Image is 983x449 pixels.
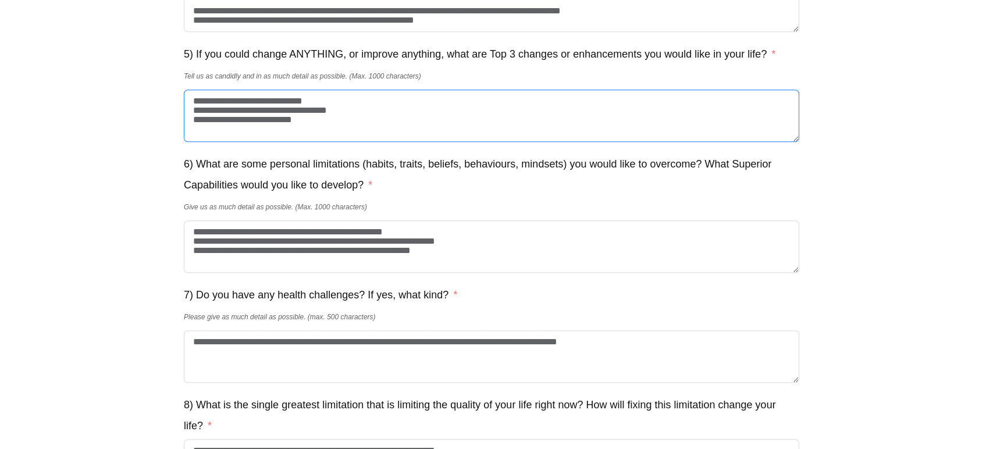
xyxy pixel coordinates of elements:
[184,66,799,87] div: Tell us as candidly and in as much detail as possible. (Max. 1000 characters)
[184,330,799,383] textarea: 7) Do you have any health challenges? If yes, what kind?
[184,154,799,195] label: 6) What are some personal limitations (habits, traits, beliefs, behaviours, mindsets) you would l...
[184,44,775,65] label: 5) If you could change ANYTHING, or improve anything, what are Top 3 changes or enhancements you ...
[184,284,457,305] label: 7) Do you have any health challenges? If yes, what kind?
[184,90,799,142] textarea: 5) If you could change ANYTHING, or improve anything, what are Top 3 changes or enhancements you ...
[184,307,799,327] div: Please give as much detail as possible. (max. 500 characters)
[184,394,799,436] label: 8) What is the single greatest limitation that is limiting the quality of your life right now? Ho...
[184,197,799,218] div: Give us as much detail as possible. (Max. 1000 characters)
[184,220,799,273] textarea: 6) What are some personal limitations (habits, traits, beliefs, behaviours, mindsets) you would l...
